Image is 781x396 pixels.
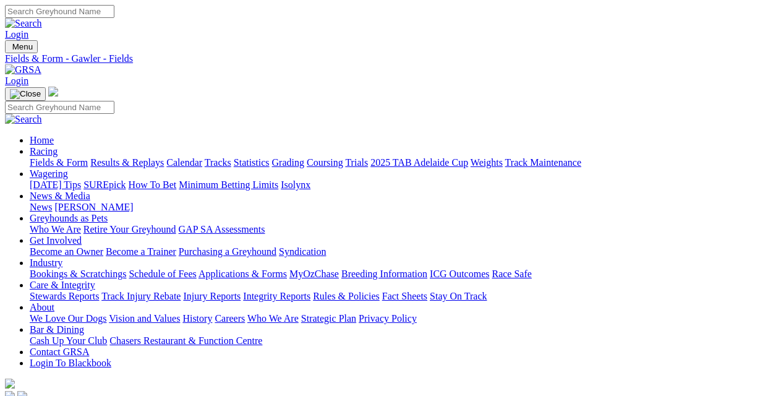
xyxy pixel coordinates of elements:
[30,313,106,324] a: We Love Our Dogs
[183,291,241,301] a: Injury Reports
[129,269,196,279] a: Schedule of Fees
[370,157,468,168] a: 2025 TAB Adelaide Cup
[30,135,54,145] a: Home
[279,246,326,257] a: Syndication
[5,29,28,40] a: Login
[205,157,231,168] a: Tracks
[247,313,299,324] a: Who We Are
[5,53,776,64] a: Fields & Form - Gawler - Fields
[345,157,368,168] a: Trials
[30,335,107,346] a: Cash Up Your Club
[12,42,33,51] span: Menu
[30,302,54,312] a: About
[182,313,212,324] a: History
[109,335,262,346] a: Chasers Restaurant & Function Centre
[30,257,62,268] a: Industry
[129,179,177,190] a: How To Bet
[30,313,776,324] div: About
[5,18,42,29] img: Search
[5,75,28,86] a: Login
[198,269,287,279] a: Applications & Forms
[30,246,103,257] a: Become an Owner
[106,246,176,257] a: Become a Trainer
[30,213,108,223] a: Greyhounds as Pets
[492,269,531,279] a: Race Safe
[30,324,84,335] a: Bar & Dining
[90,157,164,168] a: Results & Replays
[301,313,356,324] a: Strategic Plan
[234,157,270,168] a: Statistics
[48,87,58,97] img: logo-grsa-white.png
[30,246,776,257] div: Get Involved
[430,269,489,279] a: ICG Outcomes
[30,280,95,290] a: Care & Integrity
[341,269,427,279] a: Breeding Information
[30,202,776,213] div: News & Media
[5,379,15,389] img: logo-grsa-white.png
[471,157,503,168] a: Weights
[30,269,776,280] div: Industry
[54,202,133,212] a: [PERSON_NAME]
[30,202,52,212] a: News
[179,179,278,190] a: Minimum Betting Limits
[5,64,41,75] img: GRSA
[359,313,417,324] a: Privacy Policy
[382,291,427,301] a: Fact Sheets
[30,179,81,190] a: [DATE] Tips
[243,291,310,301] a: Integrity Reports
[30,191,90,201] a: News & Media
[215,313,245,324] a: Careers
[307,157,343,168] a: Coursing
[30,291,99,301] a: Stewards Reports
[30,358,111,368] a: Login To Blackbook
[30,146,58,157] a: Racing
[109,313,180,324] a: Vision and Values
[30,291,776,302] div: Care & Integrity
[30,224,81,235] a: Who We Are
[166,157,202,168] a: Calendar
[5,5,114,18] input: Search
[179,224,265,235] a: GAP SA Assessments
[5,114,42,125] img: Search
[83,224,176,235] a: Retire Your Greyhound
[5,101,114,114] input: Search
[30,224,776,235] div: Greyhounds as Pets
[313,291,380,301] a: Rules & Policies
[179,246,276,257] a: Purchasing a Greyhound
[10,89,41,99] img: Close
[30,235,82,246] a: Get Involved
[5,40,38,53] button: Toggle navigation
[430,291,487,301] a: Stay On Track
[30,269,126,279] a: Bookings & Scratchings
[101,291,181,301] a: Track Injury Rebate
[505,157,581,168] a: Track Maintenance
[30,157,88,168] a: Fields & Form
[83,179,126,190] a: SUREpick
[281,179,310,190] a: Isolynx
[30,179,776,191] div: Wagering
[30,335,776,346] div: Bar & Dining
[30,346,89,357] a: Contact GRSA
[272,157,304,168] a: Grading
[30,168,68,179] a: Wagering
[30,157,776,168] div: Racing
[5,87,46,101] button: Toggle navigation
[289,269,339,279] a: MyOzChase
